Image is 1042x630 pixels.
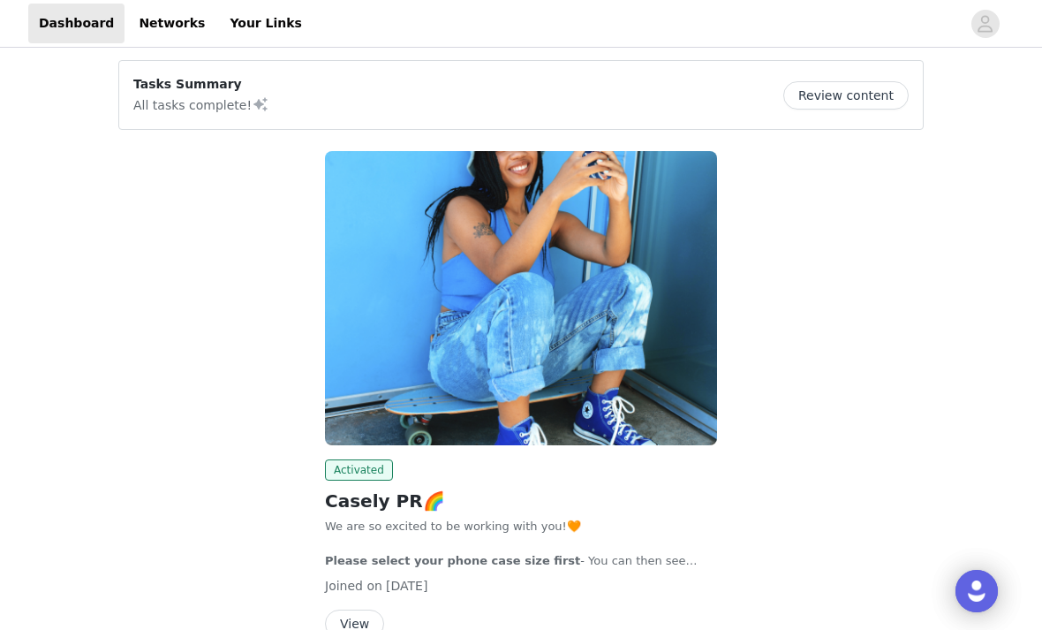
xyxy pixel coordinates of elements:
[28,4,125,43] a: Dashboard
[133,94,269,115] p: All tasks complete!
[325,459,393,481] span: Activated
[325,552,717,570] p: - You can then see which case types are available in your phone size!
[128,4,215,43] a: Networks
[386,579,427,593] span: [DATE]
[325,518,717,535] p: We are so excited to be working with you!🧡
[133,75,269,94] p: Tasks Summary
[219,4,313,43] a: Your Links
[955,570,998,612] div: Open Intercom Messenger
[325,488,717,514] h2: Casely PR🌈
[325,579,382,593] span: Joined on
[325,554,580,567] strong: Please select your phone case size first
[977,10,993,38] div: avatar
[325,151,717,445] img: CASELY
[783,81,909,110] button: Review content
